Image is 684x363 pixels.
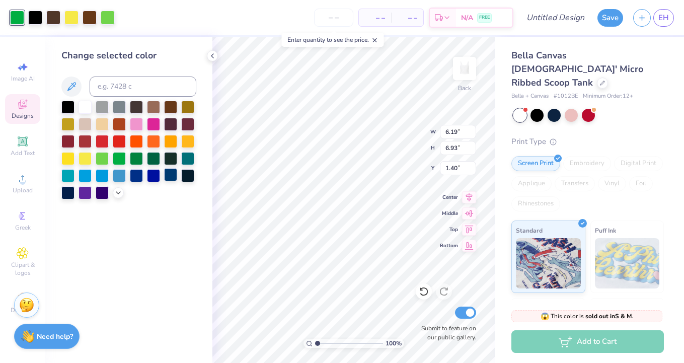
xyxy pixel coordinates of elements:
[90,77,196,97] input: e.g. 7428 c
[440,194,458,201] span: Center
[653,9,674,27] a: EH
[5,261,40,277] span: Clipart & logos
[397,13,417,23] span: – –
[461,13,473,23] span: N/A
[583,92,633,101] span: Minimum Order: 12 +
[511,92,549,101] span: Bella + Canvas
[554,92,578,101] span: # 1012BE
[282,33,384,47] div: Enter quantity to see the price.
[597,9,623,27] button: Save
[11,306,35,314] span: Decorate
[37,332,73,341] strong: Need help?
[440,226,458,233] span: Top
[595,238,660,288] img: Puff Ink
[458,84,471,93] div: Back
[511,49,643,89] span: Bella Canvas [DEMOGRAPHIC_DATA]' Micro Ribbed Scoop Tank
[440,210,458,217] span: Middle
[541,312,633,321] span: This color is .
[440,242,458,249] span: Bottom
[61,49,196,62] div: Change selected color
[629,176,653,191] div: Foil
[314,9,353,27] input: – –
[416,324,476,342] label: Submit to feature on our public gallery.
[12,112,34,120] span: Designs
[11,75,35,83] span: Image AI
[541,312,549,321] span: 😱
[658,12,669,24] span: EH
[516,238,581,288] img: Standard
[479,14,490,21] span: FREE
[365,13,385,23] span: – –
[614,156,663,171] div: Digital Print
[511,176,552,191] div: Applique
[511,136,664,148] div: Print Type
[15,224,31,232] span: Greek
[563,156,611,171] div: Embroidery
[595,225,616,236] span: Puff Ink
[11,149,35,157] span: Add Text
[511,156,560,171] div: Screen Print
[598,176,626,191] div: Vinyl
[585,312,632,320] strong: sold out in S & M
[516,225,543,236] span: Standard
[518,8,592,28] input: Untitled Design
[13,186,33,194] span: Upload
[454,58,475,79] img: Back
[511,196,560,211] div: Rhinestones
[386,339,402,348] span: 100 %
[555,176,595,191] div: Transfers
